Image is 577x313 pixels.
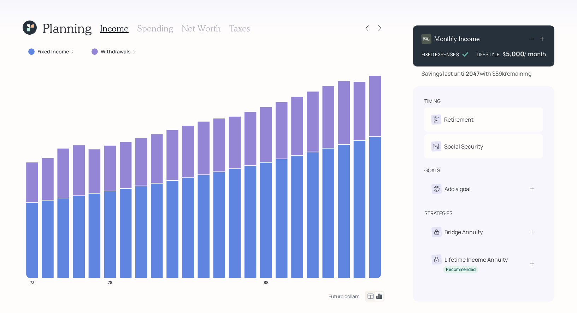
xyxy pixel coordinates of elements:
[434,35,480,43] h4: Monthly Income
[229,23,250,34] h3: Taxes
[444,185,471,193] div: Add a goal
[444,255,508,264] div: Lifetime Income Annuity
[446,267,476,273] div: Recommended
[424,167,440,174] div: goals
[524,50,546,58] h4: / month
[444,115,473,124] div: Retirement
[42,21,92,36] h1: Planning
[502,50,506,58] h4: $
[108,279,112,285] tspan: 78
[329,293,359,300] div: Future dollars
[477,51,500,58] div: LIFESTYLE
[182,23,221,34] h3: Net Worth
[506,50,524,58] div: 5,000
[30,279,35,285] tspan: 73
[422,51,459,58] div: FIXED EXPENSES
[264,279,269,285] tspan: 88
[100,23,129,34] h3: Income
[422,69,531,78] div: Savings last until with $59k remaining
[444,228,483,236] div: Bridge Annuity
[444,142,483,151] div: Social Security
[424,98,441,105] div: timing
[101,48,131,55] label: Withdrawals
[37,48,69,55] label: Fixed Income
[137,23,173,34] h3: Spending
[424,210,453,217] div: strategies
[466,70,480,77] b: 2047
